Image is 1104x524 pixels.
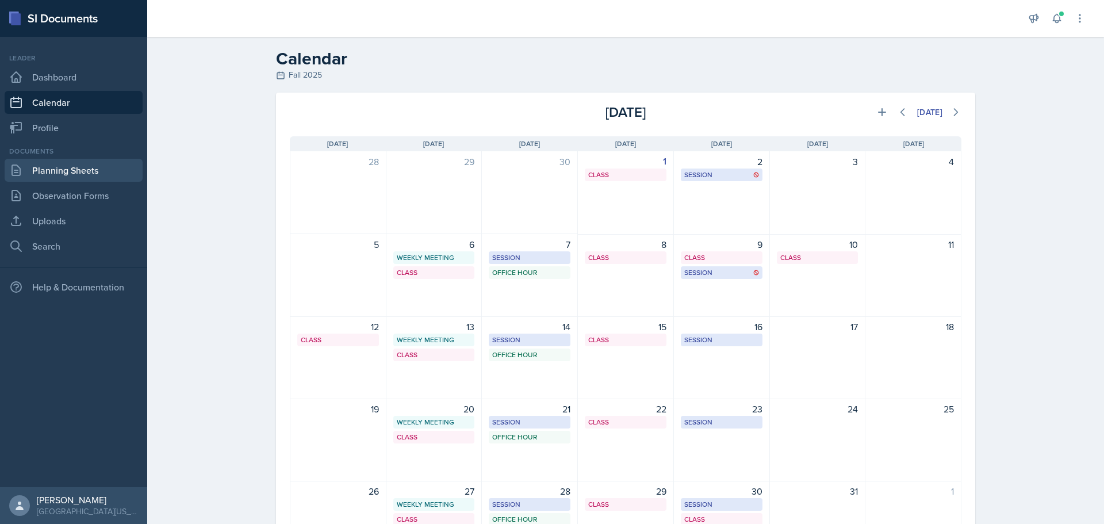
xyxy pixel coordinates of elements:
[397,432,471,442] div: Class
[684,170,759,180] div: Session
[423,139,444,149] span: [DATE]
[5,53,143,63] div: Leader
[777,484,858,498] div: 31
[489,320,570,334] div: 14
[5,209,143,232] a: Uploads
[872,484,954,498] div: 1
[681,402,762,416] div: 23
[297,238,379,251] div: 5
[684,253,759,263] div: Class
[397,417,471,427] div: Weekly Meeting
[5,66,143,89] a: Dashboard
[297,155,379,169] div: 28
[585,320,666,334] div: 15
[777,155,858,169] div: 3
[492,335,567,345] div: Session
[393,238,475,251] div: 6
[492,267,567,278] div: Office Hour
[777,238,858,251] div: 10
[684,499,759,510] div: Session
[397,335,471,345] div: Weekly Meeting
[393,320,475,334] div: 13
[393,484,475,498] div: 27
[588,335,663,345] div: Class
[872,238,954,251] div: 11
[301,335,375,345] div: Class
[37,506,138,517] div: [GEOGRAPHIC_DATA][US_STATE] in [GEOGRAPHIC_DATA]
[910,102,950,122] button: [DATE]
[327,139,348,149] span: [DATE]
[588,170,663,180] div: Class
[872,155,954,169] div: 4
[5,235,143,258] a: Search
[393,402,475,416] div: 20
[684,417,759,427] div: Session
[777,320,858,334] div: 17
[492,417,567,427] div: Session
[492,499,567,510] div: Session
[37,494,138,506] div: [PERSON_NAME]
[780,253,855,263] div: Class
[297,484,379,498] div: 26
[777,402,858,416] div: 24
[615,139,636,149] span: [DATE]
[276,48,975,69] h2: Calendar
[5,116,143,139] a: Profile
[585,484,666,498] div: 29
[397,499,471,510] div: Weekly Meeting
[5,91,143,114] a: Calendar
[681,238,762,251] div: 9
[681,484,762,498] div: 30
[393,155,475,169] div: 29
[397,267,471,278] div: Class
[585,402,666,416] div: 22
[397,350,471,360] div: Class
[807,139,828,149] span: [DATE]
[513,102,737,123] div: [DATE]
[872,320,954,334] div: 18
[684,335,759,345] div: Session
[585,238,666,251] div: 8
[297,402,379,416] div: 19
[489,484,570,498] div: 28
[297,320,379,334] div: 12
[492,350,567,360] div: Office Hour
[489,155,570,169] div: 30
[276,69,975,81] div: Fall 2025
[585,155,666,169] div: 1
[681,155,762,169] div: 2
[588,253,663,263] div: Class
[492,253,567,263] div: Session
[489,238,570,251] div: 7
[5,184,143,207] a: Observation Forms
[489,402,570,416] div: 21
[5,146,143,156] div: Documents
[917,108,942,117] div: [DATE]
[684,267,759,278] div: Session
[588,499,663,510] div: Class
[5,159,143,182] a: Planning Sheets
[588,417,663,427] div: Class
[5,276,143,299] div: Help & Documentation
[492,432,567,442] div: Office Hour
[872,402,954,416] div: 25
[681,320,762,334] div: 16
[711,139,732,149] span: [DATE]
[519,139,540,149] span: [DATE]
[903,139,924,149] span: [DATE]
[397,253,471,263] div: Weekly Meeting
